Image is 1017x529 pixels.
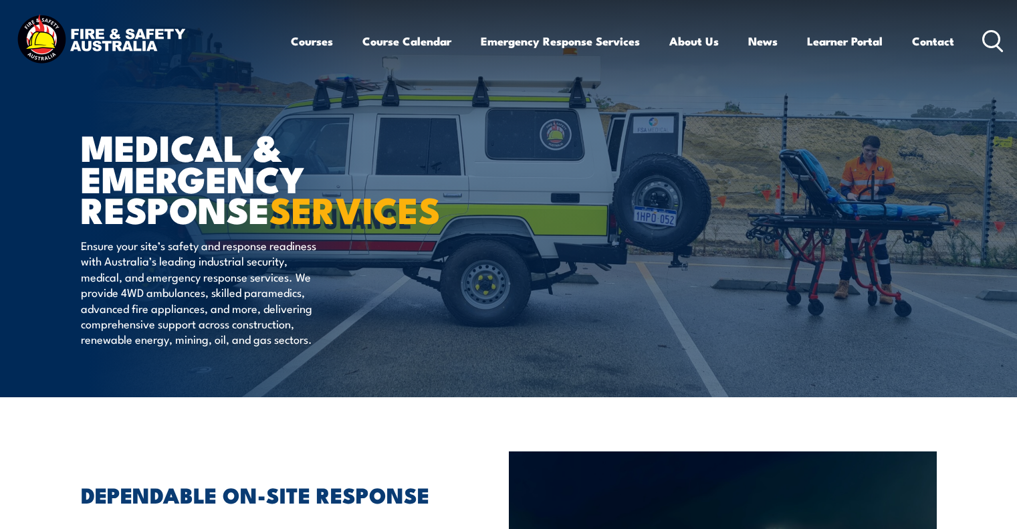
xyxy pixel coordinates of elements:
[748,23,778,59] a: News
[362,23,451,59] a: Course Calendar
[81,131,411,225] h1: MEDICAL & EMERGENCY RESPONSE
[669,23,719,59] a: About Us
[81,485,447,504] h2: DEPENDABLE ON-SITE RESPONSE
[291,23,333,59] a: Courses
[81,237,325,347] p: Ensure your site’s safety and response readiness with Australia’s leading industrial security, me...
[481,23,640,59] a: Emergency Response Services
[269,181,441,236] strong: SERVICES
[912,23,954,59] a: Contact
[807,23,883,59] a: Learner Portal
